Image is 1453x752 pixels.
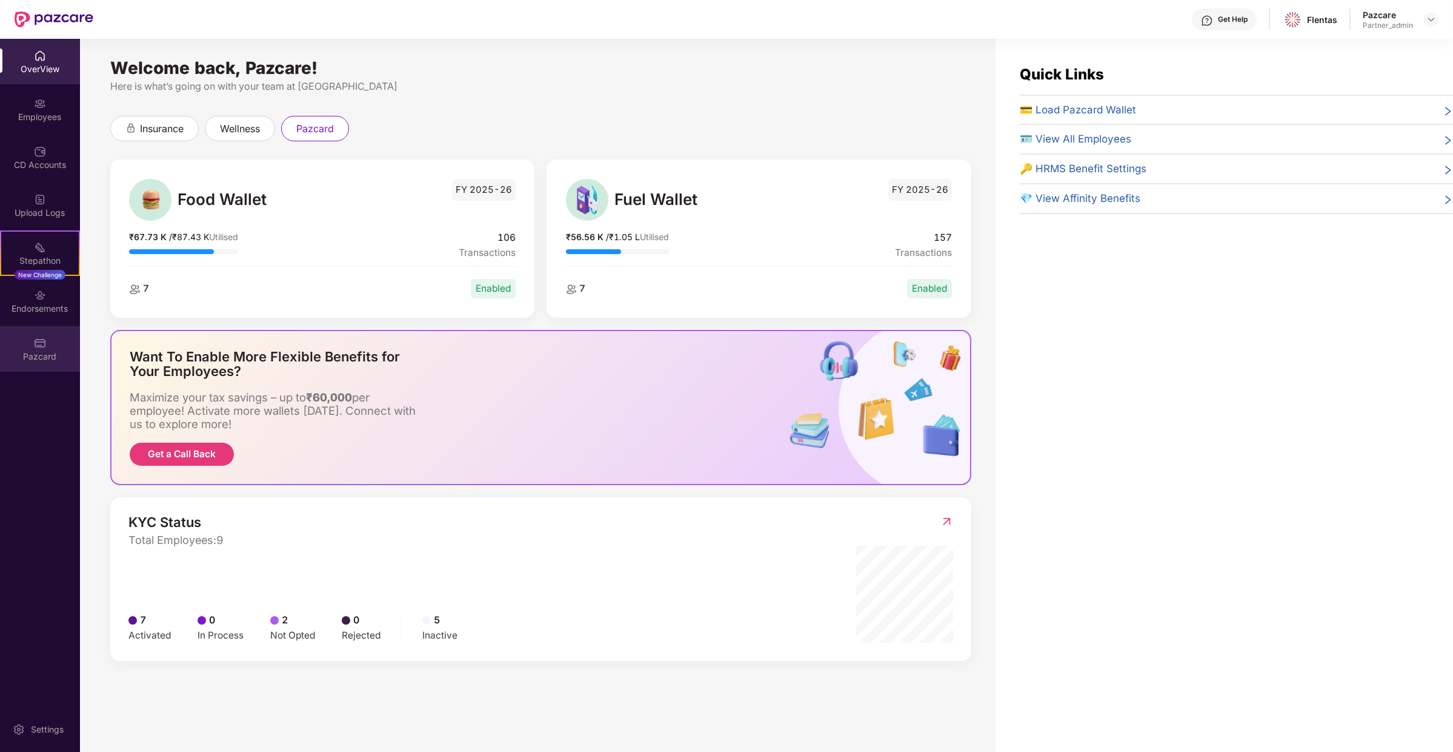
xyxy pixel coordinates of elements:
span: 7 [141,283,149,294]
span: right [1443,193,1453,207]
div: Flentas [1307,14,1337,25]
img: svg+xml;base64,PHN2ZyB4bWxucz0iaHR0cDovL3d3dy53My5vcmcvMjAwMC9zdmciIHdpZHRoPSIyMSIgaGVpZ2h0PSIyMC... [34,241,46,253]
button: Get a Call Back [130,443,234,466]
img: employeeIcon [566,284,577,294]
img: svg+xml;base64,PHN2ZyBpZD0iSGVscC0zMngzMiIgeG1sbnM9Imh0dHA6Ly93d3cudzMub3JnLzIwMDAvc3ZnIiB3aWR0aD... [1201,15,1213,27]
div: Activated [128,628,171,643]
div: Rejected [342,628,381,643]
span: right [1443,133,1453,147]
span: 🔑 HRMS Benefit Settings [1020,161,1146,177]
img: New Pazcare Logo [15,12,93,27]
b: ₹60,000 [306,391,352,404]
span: / ₹87.43 K [169,232,209,242]
span: pazcard [296,121,334,136]
span: Utilised [209,232,238,242]
img: svg+xml;base64,PHN2ZyBpZD0iRW1wbG95ZWVzIiB4bWxucz0iaHR0cDovL3d3dy53My5vcmcvMjAwMC9zdmciIHdpZHRoPS... [34,98,46,110]
img: svg+xml;base64,PHN2ZyBpZD0iRHJvcGRvd24tMzJ4MzIiIHhtbG5zPSJodHRwOi8vd3d3LnczLm9yZy8yMDAwL3N2ZyIgd2... [1426,15,1436,24]
span: FY 2025-26 [452,179,516,201]
span: 157 [895,230,952,245]
img: flentas%20logo%20-%20transparent%20background.jpg [1284,11,1302,29]
span: right [1443,163,1453,177]
span: right [1443,104,1453,118]
div: Pazcare [1363,9,1413,21]
div: Get Help [1218,15,1248,24]
div: animation [125,123,136,133]
div: Here is what’s going on with your team at [GEOGRAPHIC_DATA] [110,79,971,94]
span: FY 2025-26 [888,179,952,201]
img: svg+xml;base64,PHN2ZyBpZD0iQ0RfQWNjb3VudHMiIGRhdGEtbmFtZT0iQ0QgQWNjb3VudHMiIHhtbG5zPSJodHRwOi8vd3... [34,146,46,158]
div: Settings [27,723,67,736]
span: / ₹1.05 L [606,232,640,242]
div: Inactive [422,628,457,643]
span: ₹56.56 K [566,232,606,242]
img: svg+xml;base64,PHN2ZyBpZD0iVXBsb2FkX0xvZ3MiIGRhdGEtbmFtZT0iVXBsb2FkIExvZ3MiIHhtbG5zPSJodHRwOi8vd3... [34,193,46,206]
img: benefitsIcon [782,331,970,484]
div: New Challenge [15,270,65,280]
div: Enabled [907,279,952,298]
div: In Process [198,628,244,643]
div: Maximize your tax savings – up to per employee! Activate more wallets [DATE]. Connect with us to ... [130,391,421,431]
img: Fuel Wallet [573,185,602,215]
img: svg+xml;base64,PHN2ZyBpZD0iUGF6Y2FyZCIgeG1sbnM9Imh0dHA6Ly93d3cudzMub3JnLzIwMDAvc3ZnIiB3aWR0aD0iMj... [34,337,46,349]
span: Food Wallet [178,187,313,212]
span: wellness [220,121,260,136]
span: 💎 View Affinity Benefits [1020,190,1140,207]
span: Utilised [640,232,669,242]
span: 2 [282,613,288,628]
span: Fuel Wallet [614,187,750,212]
span: 7 [140,613,146,628]
span: 7 [577,283,585,294]
span: 💳 Load Pazcard Wallet [1020,102,1136,118]
span: Quick Links [1020,65,1104,83]
div: Stepathon [1,255,79,267]
img: Food Wallet [136,185,165,215]
img: svg+xml;base64,PHN2ZyBpZD0iU2V0dGluZy0yMHgyMCIgeG1sbnM9Imh0dHA6Ly93d3cudzMub3JnLzIwMDAvc3ZnIiB3aW... [13,723,25,736]
span: Transactions [895,246,952,260]
div: Welcome back, Pazcare! [110,63,971,73]
span: 5 [434,613,440,628]
div: Partner_admin [1363,21,1413,30]
span: insurance [140,121,184,136]
div: Want To Enable More Flexible Benefits for Your Employees? [130,349,433,378]
span: KYC Status [128,515,224,529]
img: svg+xml;base64,PHN2ZyBpZD0iSG9tZSIgeG1sbnM9Imh0dHA6Ly93d3cudzMub3JnLzIwMDAvc3ZnIiB3aWR0aD0iMjAiIG... [34,50,46,62]
span: Transactions [459,246,516,260]
img: svg+xml;base64,PHN2ZyBpZD0iRW5kb3JzZW1lbnRzIiB4bWxucz0iaHR0cDovL3d3dy53My5vcmcvMjAwMC9zdmciIHdpZH... [34,289,46,301]
div: Not Opted [270,628,315,643]
span: 106 [459,230,516,245]
span: ₹67.73 K [129,232,169,242]
img: RedirectIcon [940,515,953,528]
span: 0 [353,613,359,628]
span: 0 [209,613,215,628]
span: Total Employees: 9 [128,535,224,546]
div: Enabled [471,279,516,298]
span: 🪪 View All Employees [1020,131,1131,147]
img: employeeIcon [129,284,140,294]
